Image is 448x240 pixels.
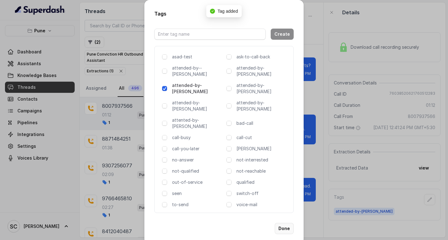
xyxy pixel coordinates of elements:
p: attended-by-[PERSON_NAME] [236,65,288,77]
p: bad-call [236,120,288,126]
p: attended-by-[PERSON_NAME] [172,82,224,95]
input: Enter tag name [154,29,266,40]
p: seen [172,190,224,197]
p: qualified [236,179,288,185]
p: not-qualified [172,168,224,174]
button: Done [275,223,294,234]
p: attended-by--[PERSON_NAME] [172,65,224,77]
p: no-answer [172,157,224,163]
p: not-interrested [236,157,288,163]
p: to-send [172,202,224,208]
p: attended-by-[PERSON_NAME] [236,82,288,95]
h2: Tags [154,10,294,17]
p: voice-mail [236,202,288,208]
p: [PERSON_NAME] [236,146,288,152]
p: not-reachable [236,168,288,174]
p: attended-by-[PERSON_NAME] [236,100,288,112]
p: call-you-later [172,146,224,152]
p: call-busy [172,134,224,141]
p: ask-to-call-back [236,54,288,60]
p: attented-by-[PERSON_NAME] [172,117,224,129]
button: Create [271,29,294,40]
p: out-of-service [172,179,224,185]
p: attended-by-[PERSON_NAME] [172,100,224,112]
span: check-circle [210,9,215,14]
span: Tag added [217,9,238,14]
p: asad-test [172,54,222,60]
p: switch-off [236,190,288,197]
p: call-cut [236,134,288,141]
